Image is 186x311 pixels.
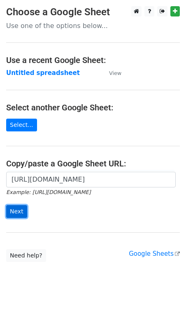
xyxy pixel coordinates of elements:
small: Example: [URL][DOMAIN_NAME] [6,189,91,195]
small: View [109,70,121,76]
h4: Select another Google Sheet: [6,103,180,112]
a: View [101,69,121,77]
a: Select... [6,119,37,131]
input: Paste your Google Sheet URL here [6,172,176,187]
input: Next [6,205,27,218]
a: Need help? [6,249,46,262]
p: Use one of the options below... [6,21,180,30]
h4: Copy/paste a Google Sheet URL: [6,159,180,168]
a: Untitled spreadsheet [6,69,80,77]
h3: Choose a Google Sheet [6,6,180,18]
iframe: Chat Widget [145,271,186,311]
a: Google Sheets [129,250,180,257]
h4: Use a recent Google Sheet: [6,55,180,65]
